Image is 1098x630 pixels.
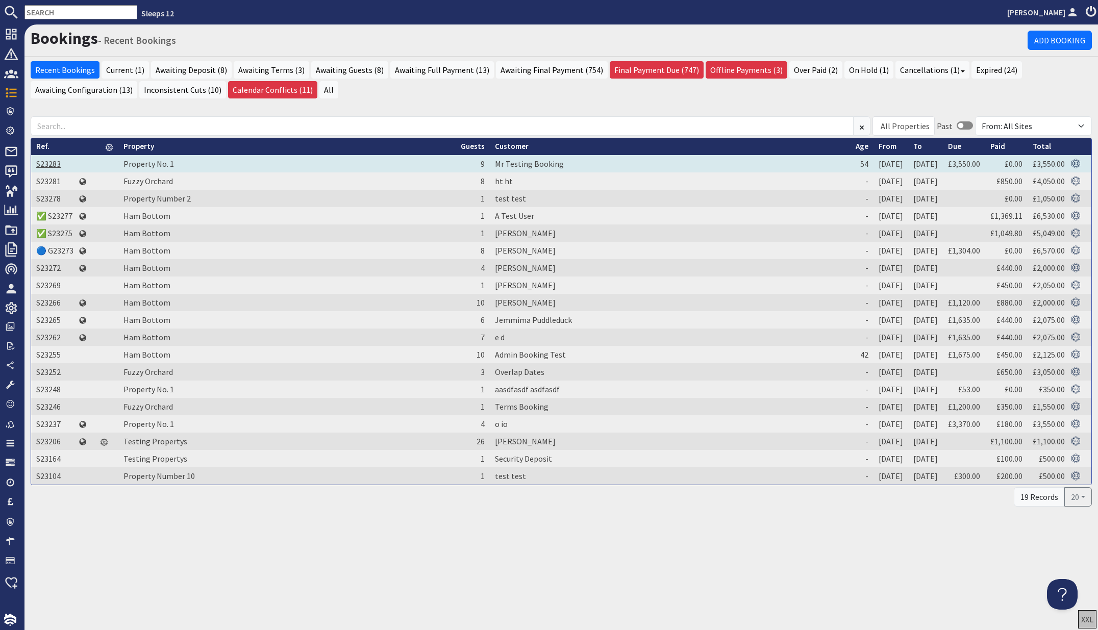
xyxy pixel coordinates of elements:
a: Awaiting Configuration (13) [31,81,137,98]
a: Current (1) [102,61,149,79]
span: 1 [481,401,485,412]
span: 1 [481,384,485,394]
a: £440.00 [996,263,1022,273]
a: £200.00 [996,471,1022,481]
a: To [913,141,922,151]
td: [DATE] [908,311,943,329]
img: Referer: Sleeps 12 [1071,280,1081,290]
td: ht ht [490,172,851,190]
a: Awaiting Full Payment (13) [390,61,494,79]
a: Cancellations (1) [895,61,969,79]
td: [DATE] [874,433,908,450]
td: [DATE] [874,294,908,311]
span: 10 [477,349,485,360]
td: [DATE] [908,155,943,172]
img: Referer: Sleeps 12 [1071,315,1081,324]
img: Referer: Sleeps 12 [1071,176,1081,186]
td: 54 [851,155,874,172]
td: [DATE] [908,207,943,224]
td: - [851,311,874,329]
a: Total [1033,141,1051,151]
td: Overlap Dates [490,363,851,381]
a: Property Number 2 [123,193,191,204]
td: - [851,259,874,276]
span: 4 [481,419,485,429]
a: £6,530.00 [1033,211,1065,221]
a: S23272 [36,263,61,273]
a: £3,370.00 [948,419,980,429]
a: Offline Payments (3) [706,61,787,79]
a: £3,050.00 [1033,367,1065,377]
img: Referer: Sleeps 12 [1071,453,1081,463]
td: Jemmima Puddleduck [490,311,851,329]
td: aasdfasdf asdfasdf [490,381,851,398]
a: £2,000.00 [1033,297,1065,308]
td: [DATE] [908,346,943,363]
a: S23278 [36,193,61,204]
iframe: Toggle Customer Support [1047,579,1078,610]
td: [DATE] [908,276,943,294]
td: [DATE] [908,224,943,242]
a: Ham Bottom [123,297,170,308]
td: test test [490,190,851,207]
td: [DATE] [874,224,908,242]
span: 6 [481,315,485,325]
a: £850.00 [996,176,1022,186]
a: S23164 [36,453,61,464]
a: £2,075.00 [1033,332,1065,342]
a: S23252 [36,367,61,377]
a: £5,049.00 [1033,228,1065,238]
a: £53.00 [958,384,980,394]
td: [DATE] [874,398,908,415]
td: test test [490,467,851,485]
a: Age [856,141,868,151]
td: [DATE] [874,172,908,190]
div: All Properties [881,120,930,132]
a: Customer [495,141,529,151]
a: £1,200.00 [948,401,980,412]
a: [PERSON_NAME] [1007,6,1080,18]
td: [DATE] [874,207,908,224]
td: [DATE] [908,294,943,311]
a: Property No. 1 [123,159,174,169]
img: Referer: Sleeps 12 [1071,436,1081,446]
td: - [851,207,874,224]
a: £500.00 [1039,453,1065,464]
td: [DATE] [874,346,908,363]
a: £1,369.11 [990,211,1022,221]
td: [DATE] [874,259,908,276]
span: 8 [481,245,485,256]
a: ✅ S23275 [36,228,72,238]
td: - [851,329,874,346]
a: Awaiting Deposit (8) [151,61,232,79]
td: [DATE] [874,450,908,467]
a: S23255 [36,349,61,360]
img: Referer: Sleeps 12 [1071,245,1081,255]
input: SEARCH [24,5,137,19]
a: £1,635.00 [948,315,980,325]
img: Referer: Sleeps 12 [1071,297,1081,307]
td: [DATE] [908,381,943,398]
a: S23265 [36,315,61,325]
a: £880.00 [996,297,1022,308]
img: Referer: Sleeps 12 [1071,401,1081,411]
img: Referer: Sleeps 12 [1071,367,1081,376]
img: Referer: Sleeps 12 [1071,193,1081,203]
img: Referer: Sleeps 12 [1071,159,1081,168]
span: 1 [481,193,485,204]
a: On Hold (1) [844,61,893,79]
span: 1 [481,211,485,221]
a: £450.00 [996,280,1022,290]
a: Guests [461,141,485,151]
a: Ham Bottom [123,245,170,256]
td: - [851,450,874,467]
a: Ref. [36,141,49,151]
span: 1 [481,453,485,464]
a: £1,304.00 [948,245,980,256]
span: 8 [481,176,485,186]
a: £500.00 [1039,471,1065,481]
a: S23269 [36,280,61,290]
a: £3,550.00 [948,159,980,169]
td: - [851,294,874,311]
td: [DATE] [908,450,943,467]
